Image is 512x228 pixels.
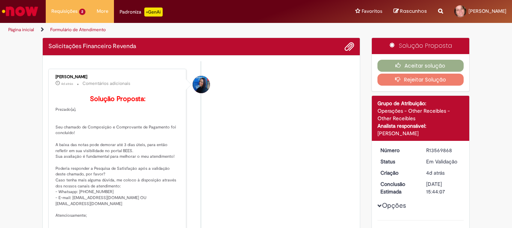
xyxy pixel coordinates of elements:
[377,107,464,122] div: Operações - Other Receibles - Other Receibles
[50,27,106,33] a: Formulário de Atendimento
[97,8,108,15] span: More
[193,76,210,93] div: Luana Albuquerque
[8,27,34,33] a: Página inicial
[362,8,382,15] span: Favoritos
[426,146,461,154] div: R13569868
[375,158,421,165] dt: Status
[1,4,39,19] img: ServiceNow
[377,130,464,137] div: [PERSON_NAME]
[426,169,445,176] span: 4d atrás
[79,9,85,15] span: 2
[120,8,163,17] div: Padroniza
[377,60,464,72] button: Aceitar solução
[426,169,461,177] div: 26/09/2025 10:44:06
[90,95,145,103] b: Solução Proposta:
[144,8,163,17] p: +GenAi
[426,158,461,165] div: Em Validação
[372,38,470,54] div: Solução Proposta
[400,8,427,15] span: Rascunhos
[55,75,180,79] div: [PERSON_NAME]
[377,100,464,107] div: Grupo de Atribuição:
[469,8,506,14] span: [PERSON_NAME]
[61,82,73,86] time: 26/09/2025 15:20:16
[51,8,78,15] span: Requisições
[377,74,464,86] button: Rejeitar Solução
[426,169,445,176] time: 26/09/2025 10:44:06
[426,180,461,195] div: [DATE] 15:44:07
[375,169,421,177] dt: Criação
[344,42,354,51] button: Adicionar anexos
[48,43,136,50] h2: Solicitações Financeiro Revenda Histórico de tíquete
[6,23,336,37] ul: Trilhas de página
[394,8,427,15] a: Rascunhos
[82,80,130,87] small: Comentários adicionais
[375,146,421,154] dt: Número
[377,122,464,130] div: Analista responsável:
[61,82,73,86] span: 4d atrás
[375,180,421,195] dt: Conclusão Estimada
